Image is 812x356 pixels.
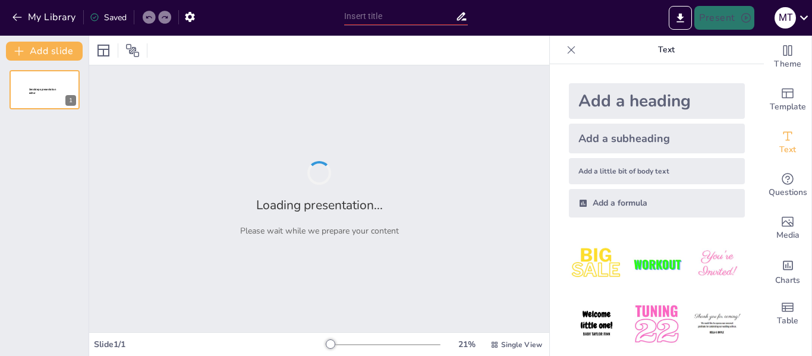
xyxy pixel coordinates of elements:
[770,100,806,114] span: Template
[629,297,684,352] img: 5.jpeg
[344,8,455,25] input: Insert title
[764,78,811,121] div: Add ready made slides
[764,207,811,250] div: Add images, graphics, shapes or video
[669,6,692,30] button: Export to PowerPoint
[6,42,83,61] button: Add slide
[569,189,745,218] div: Add a formula
[125,43,140,58] span: Position
[764,292,811,335] div: Add a table
[9,8,81,27] button: My Library
[10,70,80,109] div: 1
[690,297,745,352] img: 6.jpeg
[90,12,127,23] div: Saved
[65,95,76,106] div: 1
[581,36,752,64] p: Text
[569,158,745,184] div: Add a little bit of body text
[569,297,624,352] img: 4.jpeg
[775,7,796,29] div: M T
[569,83,745,119] div: Add a heading
[775,6,796,30] button: M T
[452,339,481,350] div: 21 %
[94,41,113,60] div: Layout
[94,339,326,350] div: Slide 1 / 1
[775,274,800,287] span: Charts
[629,237,684,292] img: 2.jpeg
[569,237,624,292] img: 1.jpeg
[694,6,754,30] button: Present
[569,124,745,153] div: Add a subheading
[764,164,811,207] div: Get real-time input from your audience
[764,36,811,78] div: Change the overall theme
[240,225,399,237] p: Please wait while we prepare your content
[764,121,811,164] div: Add text boxes
[29,88,56,94] span: Sendsteps presentation editor
[777,314,798,327] span: Table
[769,186,807,199] span: Questions
[776,229,800,242] span: Media
[779,143,796,156] span: Text
[501,340,542,349] span: Single View
[690,237,745,292] img: 3.jpeg
[774,58,801,71] span: Theme
[256,197,383,213] h2: Loading presentation...
[764,250,811,292] div: Add charts and graphs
